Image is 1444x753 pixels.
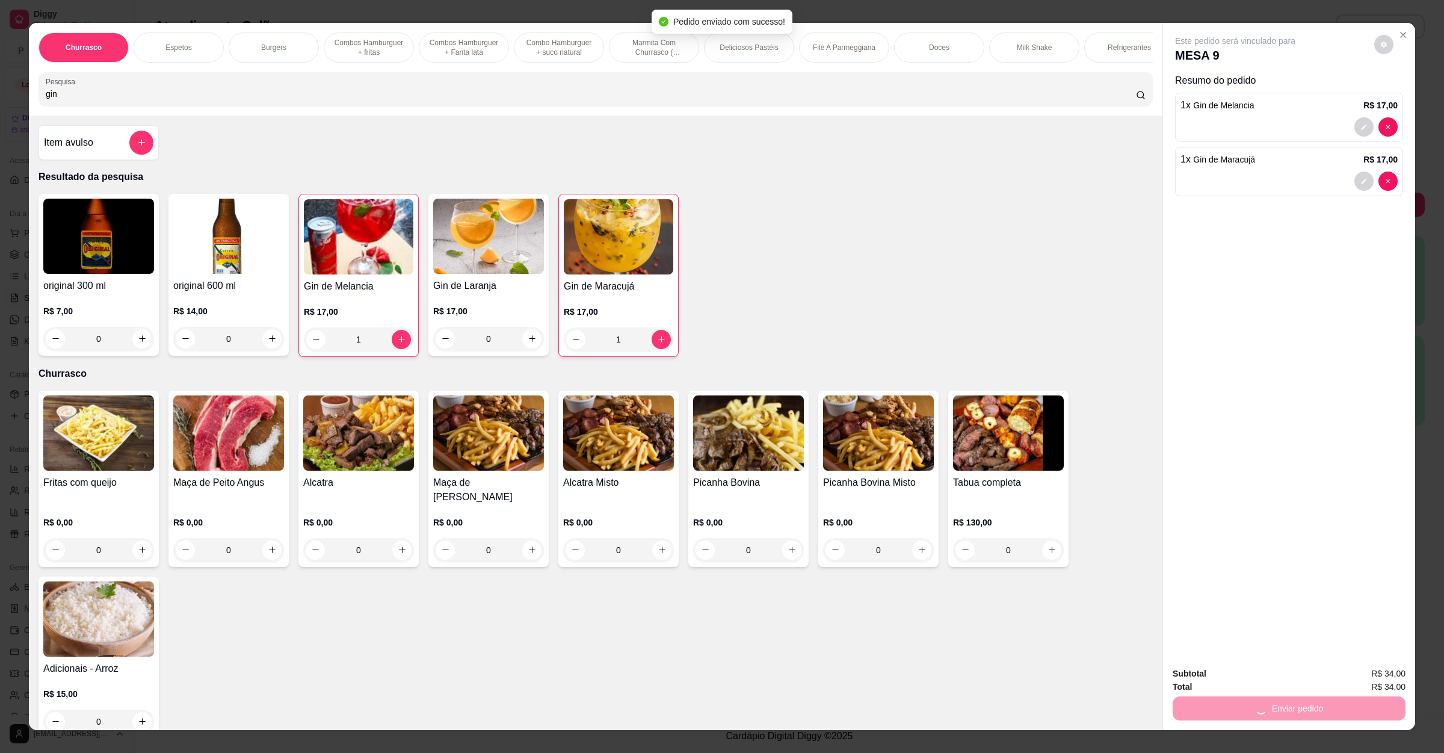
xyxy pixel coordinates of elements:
p: R$ 17,00 [304,306,413,318]
p: Deliciosos Pastéis [720,43,778,52]
p: Este pedido será vinculado para [1175,35,1295,47]
img: product-image [433,395,544,471]
button: decrease-product-quantity [1378,172,1398,191]
p: R$ 0,00 [433,516,544,528]
p: Doces [929,43,949,52]
h4: Picanha Bovina Misto [823,476,934,490]
h4: Gin de Laranja [433,279,544,293]
img: product-image [173,395,284,471]
button: decrease-product-quantity [306,330,326,349]
h4: Gin de Maracujá [564,279,673,294]
button: decrease-product-quantity [1354,172,1374,191]
button: decrease-product-quantity [566,330,585,349]
h4: original 300 ml [43,279,154,293]
button: decrease-product-quantity [436,329,455,349]
span: check-circle [659,17,668,26]
button: Close [1393,25,1413,45]
p: Churrasco [66,43,102,52]
img: product-image [433,199,544,274]
p: R$ 17,00 [564,306,673,318]
p: 1 x [1180,98,1254,113]
strong: Subtotal [1173,669,1206,678]
p: Filé A Parmeggiana [813,43,875,52]
h4: Item avulso [44,135,93,150]
p: Churrasco [39,367,1153,381]
img: product-image [43,581,154,657]
button: decrease-product-quantity [1374,35,1393,54]
img: product-image [563,395,674,471]
p: Marmita Com Churrasco ( Novidade ) [619,38,689,57]
h4: Alcatra Misto [563,476,674,490]
p: Espetos [165,43,191,52]
h4: Maça de Peito Angus [173,476,284,490]
button: increase-product-quantity [522,329,541,349]
h4: original 600 ml [173,279,284,293]
button: increase-product-quantity [132,329,152,349]
span: R$ 34,00 [1371,667,1405,680]
h4: Tabua completa [953,476,1064,490]
h4: Fritas com queijo [43,476,154,490]
button: increase-product-quantity [262,329,282,349]
p: Combos Hamburguer + fritas [334,38,404,57]
h4: Maça de [PERSON_NAME] [433,476,544,504]
button: increase-product-quantity [652,330,671,349]
p: Resultado da pesquisa [39,170,1153,184]
p: R$ 0,00 [173,516,284,528]
p: R$ 17,00 [433,305,544,317]
p: Milk Shake [1017,43,1052,52]
button: increase-product-quantity [132,712,152,731]
p: R$ 0,00 [303,516,414,528]
p: Burgers [261,43,286,52]
p: Resumo do pedido [1175,73,1403,88]
p: R$ 0,00 [43,516,154,528]
p: R$ 0,00 [563,516,674,528]
img: product-image [564,199,673,274]
img: product-image [43,199,154,274]
p: R$ 130,00 [953,516,1064,528]
span: Pedido enviado com sucesso! [673,17,785,26]
img: product-image [823,395,934,471]
p: MESA 9 [1175,47,1295,64]
p: R$ 0,00 [693,516,804,528]
button: decrease-product-quantity [46,329,65,349]
img: product-image [173,199,284,274]
img: product-image [303,395,414,471]
h4: Adicionais - Arroz [43,662,154,676]
h4: Gin de Melancia [304,279,413,294]
button: decrease-product-quantity [1378,117,1398,137]
button: increase-product-quantity [392,330,411,349]
h4: Alcatra [303,476,414,490]
p: R$ 17,00 [1363,153,1398,166]
strong: Total [1173,682,1192,692]
p: 1 x [1180,152,1255,167]
p: R$ 7,00 [43,305,154,317]
input: Pesquisa [46,88,1136,100]
h4: Picanha Bovina [693,476,804,490]
p: R$ 0,00 [823,516,934,528]
img: product-image [953,395,1064,471]
p: R$ 15,00 [43,688,154,700]
img: product-image [43,395,154,471]
p: Combo Hamburguer + suco natural [524,38,594,57]
button: add-separate-item [129,131,153,155]
button: decrease-product-quantity [46,712,65,731]
p: R$ 17,00 [1363,99,1398,111]
button: decrease-product-quantity [176,329,195,349]
label: Pesquisa [46,76,79,87]
button: decrease-product-quantity [1354,117,1374,137]
p: Combos Hamburguer + Fanta lata [429,38,499,57]
img: product-image [693,395,804,471]
span: R$ 34,00 [1371,680,1405,693]
span: Gin de Melancia [1193,101,1254,110]
p: R$ 14,00 [173,305,284,317]
p: Refrigerantes [1108,43,1151,52]
img: product-image [304,199,413,274]
span: Gin de Maracujá [1193,155,1255,164]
